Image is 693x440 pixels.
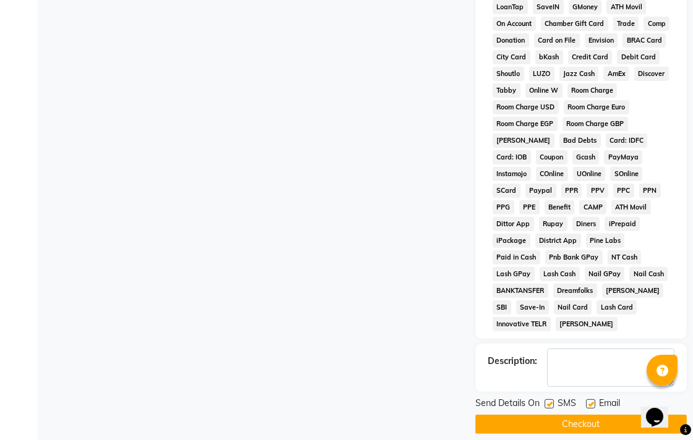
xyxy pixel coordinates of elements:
[540,267,580,281] span: Lash Cash
[563,117,628,131] span: Room Charge GBP
[545,250,603,264] span: Pnb Bank GPay
[493,67,524,81] span: Shoutlo
[534,33,580,48] span: Card on File
[493,250,540,264] span: Paid in Cash
[606,133,648,148] span: Card: IDFC
[613,184,634,198] span: PPC
[617,50,660,64] span: Debit Card
[493,100,559,114] span: Room Charge USD
[493,317,551,331] span: Innovative TELR
[644,17,670,31] span: Comp
[529,67,555,81] span: LUZO
[599,397,620,412] span: Email
[579,200,606,214] span: CAMP
[558,397,576,412] span: SMS
[585,33,618,48] span: Envision
[610,167,642,181] span: SOnline
[568,50,613,64] span: Credit Card
[536,150,568,164] span: Coupon
[539,217,568,231] span: Rupay
[493,83,521,98] span: Tabby
[535,234,581,248] span: District App
[553,284,597,298] span: Dreamfolks
[587,184,608,198] span: PPV
[564,100,629,114] span: Room Charge Euro
[554,300,592,315] span: Nail Card
[603,67,629,81] span: AmEx
[604,150,642,164] span: PayMaya
[613,17,639,31] span: Trade
[535,50,563,64] span: bKash
[556,317,618,331] span: [PERSON_NAME]
[493,133,555,148] span: [PERSON_NAME]
[475,397,540,412] span: Send Details On
[493,117,558,131] span: Room Charge EGP
[493,17,536,31] span: On Account
[525,184,556,198] span: Paypal
[641,391,681,428] iframe: chat widget
[585,267,625,281] span: Nail GPay
[639,184,661,198] span: PPN
[493,267,535,281] span: Lash GPay
[586,234,625,248] span: Pine Labs
[493,50,530,64] span: City Card
[605,217,640,231] span: iPrepaid
[573,167,606,181] span: UOnline
[493,167,531,181] span: Instamojo
[493,284,548,298] span: BANKTANSFER
[623,33,666,48] span: BRAC Card
[493,33,529,48] span: Donation
[608,250,642,264] span: NT Cash
[475,415,687,434] button: Checkout
[493,217,534,231] span: Dittor App
[572,150,600,164] span: Gcash
[611,200,651,214] span: ATH Movil
[493,300,511,315] span: SBI
[559,133,601,148] span: Bad Debts
[493,150,531,164] span: Card: IOB
[493,184,521,198] span: SCard
[493,200,514,214] span: PPG
[634,67,669,81] span: Discover
[602,284,664,298] span: [PERSON_NAME]
[597,300,637,315] span: Lash Card
[525,83,563,98] span: Online W
[536,167,568,181] span: COnline
[568,83,618,98] span: Room Charge
[629,267,668,281] span: Nail Cash
[541,17,608,31] span: Chamber Gift Card
[519,200,540,214] span: PPE
[516,300,549,315] span: Save-In
[559,67,599,81] span: Jazz Cash
[493,234,530,248] span: iPackage
[488,355,537,368] div: Description:
[561,184,582,198] span: PPR
[545,200,575,214] span: Benefit
[572,217,600,231] span: Diners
